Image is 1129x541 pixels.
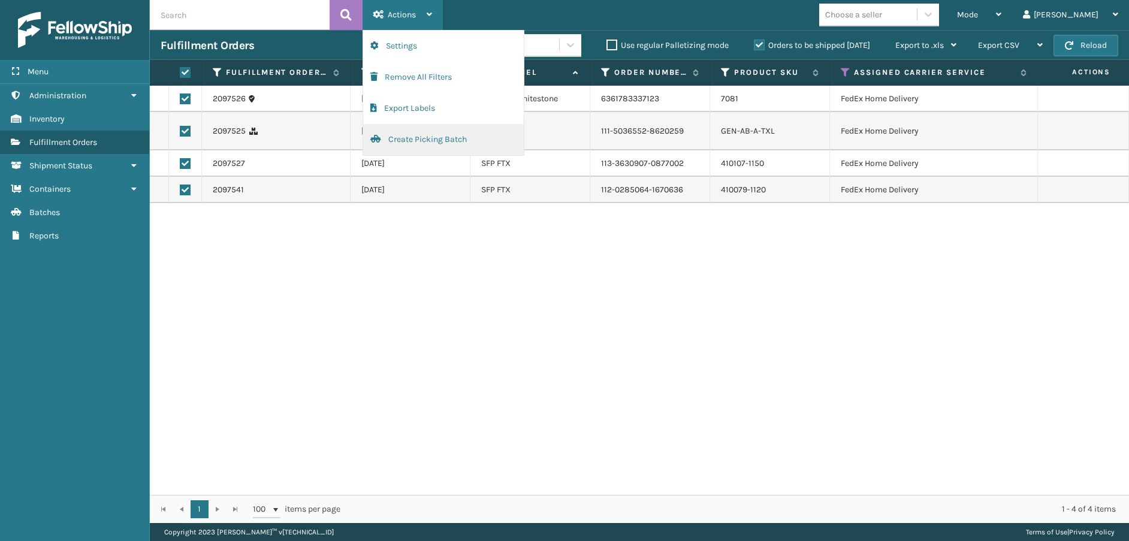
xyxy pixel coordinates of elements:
h3: Fulfillment Orders [161,38,254,53]
td: SFP FTX [470,177,590,203]
a: Terms of Use [1026,528,1067,536]
a: GEN-AB-A-TXL [721,126,775,136]
p: Copyright 2023 [PERSON_NAME]™ v [TECHNICAL_ID] [164,523,334,541]
td: [DATE] [351,112,470,150]
span: Administration [29,90,86,101]
td: 111-5036552-8620259 [590,112,710,150]
label: Assigned Carrier Service [854,67,1015,78]
td: Emson Granitestone [470,86,590,112]
span: Fulfillment Orders [29,137,97,147]
span: Export CSV [978,40,1019,50]
td: FedEx Home Delivery [830,112,1038,150]
span: Containers [29,184,71,194]
span: Batches [29,207,60,217]
label: Order Number [614,67,687,78]
label: Channel [494,67,567,78]
a: 1 [191,500,209,518]
div: | [1026,523,1115,541]
button: Export Labels [363,93,524,124]
a: 2097527 [213,158,245,170]
span: Inventory [29,114,65,124]
span: 100 [253,503,271,515]
td: 113-3630907-0877002 [590,150,710,177]
span: items per page [253,500,340,518]
td: [DATE] [351,150,470,177]
a: 7081 [721,93,738,104]
img: logo [18,12,132,48]
td: [DATE] [351,86,470,112]
td: SFP FTX [470,150,590,177]
td: MLI [470,112,590,150]
a: 2097541 [213,184,244,196]
label: Product SKU [734,67,807,78]
a: 2097525 [213,125,246,137]
button: Settings [363,31,524,62]
a: 410107-1150 [721,158,764,168]
span: Reports [29,231,59,241]
span: Shipment Status [29,161,92,171]
label: Fulfillment Order Id [226,67,327,78]
span: Mode [957,10,978,20]
span: Export to .xls [895,40,944,50]
button: Create Picking Batch [363,124,524,155]
td: 112-0285064-1670636 [590,177,710,203]
button: Remove All Filters [363,62,524,93]
label: Use regular Palletizing mode [606,40,729,50]
button: Reload [1053,35,1118,56]
td: 6361783337123 [590,86,710,112]
td: FedEx Home Delivery [830,177,1038,203]
a: 410079-1120 [721,185,766,195]
span: Menu [28,67,49,77]
span: Actions [388,10,416,20]
a: 2097526 [213,93,246,105]
a: Privacy Policy [1069,528,1115,536]
td: [DATE] [351,177,470,203]
td: FedEx Home Delivery [830,150,1038,177]
div: 1 - 4 of 4 items [357,503,1116,515]
div: Choose a seller [825,8,882,21]
td: FedEx Home Delivery [830,86,1038,112]
label: Orders to be shipped [DATE] [754,40,870,50]
span: Actions [1034,62,1118,82]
